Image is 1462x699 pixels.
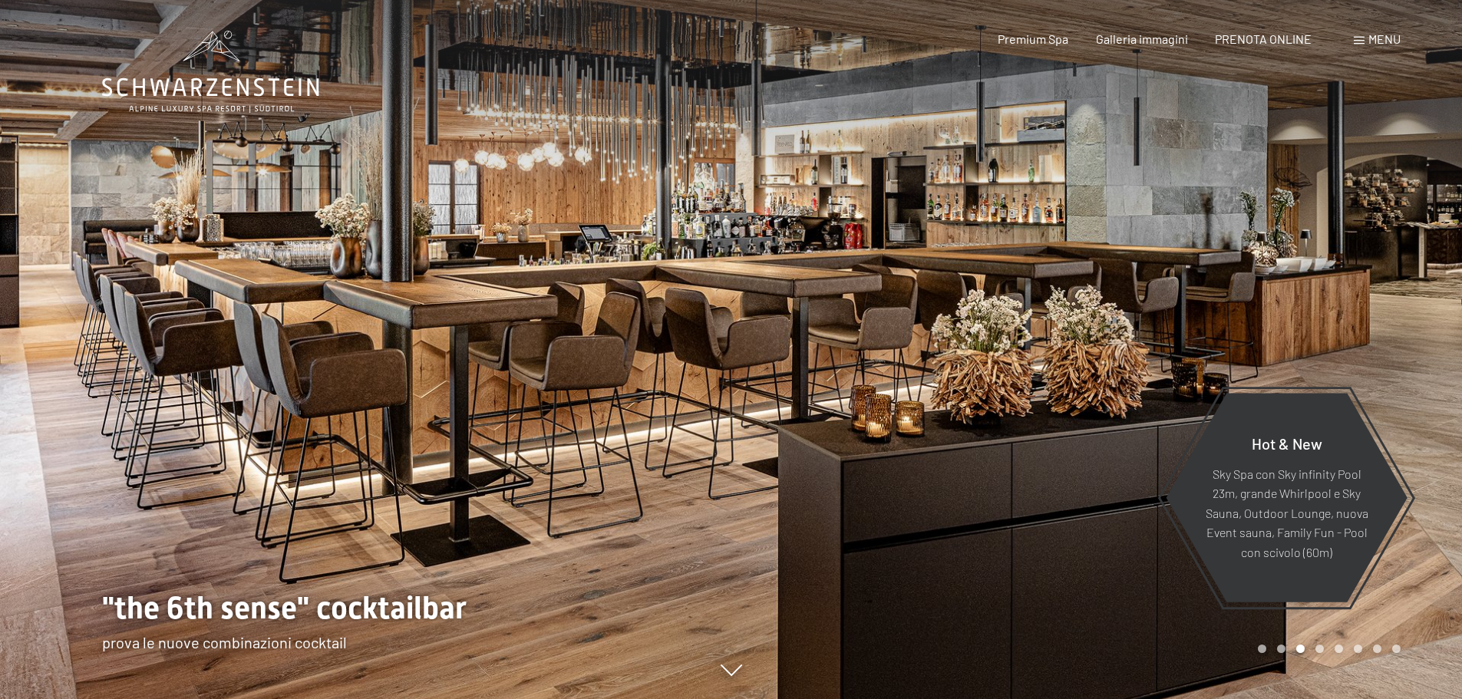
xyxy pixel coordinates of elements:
[1368,31,1401,46] span: Menu
[998,31,1068,46] a: Premium Spa
[1252,434,1322,452] span: Hot & New
[1096,31,1188,46] a: Galleria immagini
[1373,645,1381,653] div: Carousel Page 7
[1335,645,1343,653] div: Carousel Page 5
[1277,645,1285,653] div: Carousel Page 2
[1203,463,1370,562] p: Sky Spa con Sky infinity Pool 23m, grande Whirlpool e Sky Sauna, Outdoor Lounge, nuova Event saun...
[1392,645,1401,653] div: Carousel Page 8
[1252,645,1401,653] div: Carousel Pagination
[1258,645,1266,653] div: Carousel Page 1
[1296,645,1305,653] div: Carousel Page 3 (Current Slide)
[1215,31,1312,46] a: PRENOTA ONLINE
[1315,645,1324,653] div: Carousel Page 4
[1165,392,1408,603] a: Hot & New Sky Spa con Sky infinity Pool 23m, grande Whirlpool e Sky Sauna, Outdoor Lounge, nuova ...
[1354,645,1362,653] div: Carousel Page 6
